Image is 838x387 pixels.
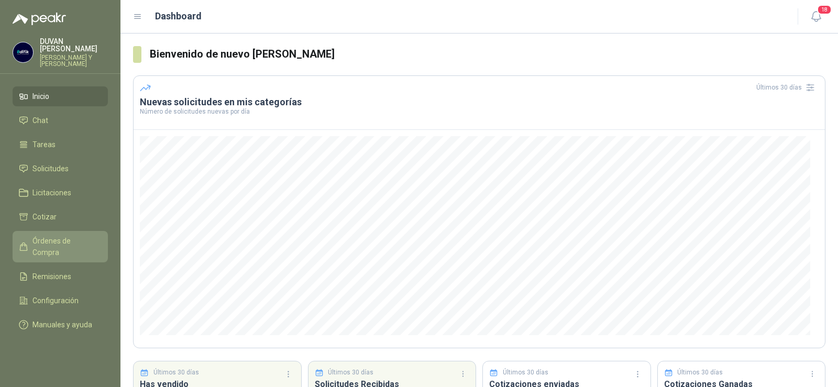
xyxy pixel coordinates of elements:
span: Remisiones [32,271,71,282]
a: Chat [13,110,108,130]
span: Chat [32,115,48,126]
p: DUVAN [PERSON_NAME] [40,38,108,52]
a: Órdenes de Compra [13,231,108,262]
a: Cotizar [13,207,108,227]
a: Tareas [13,135,108,154]
span: Solicitudes [32,163,69,174]
h3: Nuevas solicitudes en mis categorías [140,96,819,108]
img: Company Logo [13,42,33,62]
span: Inicio [32,91,49,102]
a: Licitaciones [13,183,108,203]
p: Últimos 30 días [153,368,199,378]
img: Logo peakr [13,13,66,25]
p: Últimos 30 días [503,368,548,378]
span: Licitaciones [32,187,71,198]
span: Cotizar [32,211,57,223]
a: Remisiones [13,267,108,286]
p: Últimos 30 días [677,368,723,378]
button: 18 [807,7,825,26]
p: Número de solicitudes nuevas por día [140,108,819,115]
span: Tareas [32,139,56,150]
a: Inicio [13,86,108,106]
p: [PERSON_NAME] Y [PERSON_NAME] [40,54,108,67]
a: Solicitudes [13,159,108,179]
span: 18 [817,5,832,15]
p: Últimos 30 días [328,368,373,378]
h1: Dashboard [155,9,202,24]
div: Últimos 30 días [756,79,819,96]
a: Manuales y ayuda [13,315,108,335]
h3: Bienvenido de nuevo [PERSON_NAME] [150,46,825,62]
span: Órdenes de Compra [32,235,98,258]
span: Manuales y ayuda [32,319,92,330]
span: Configuración [32,295,79,306]
a: Configuración [13,291,108,311]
